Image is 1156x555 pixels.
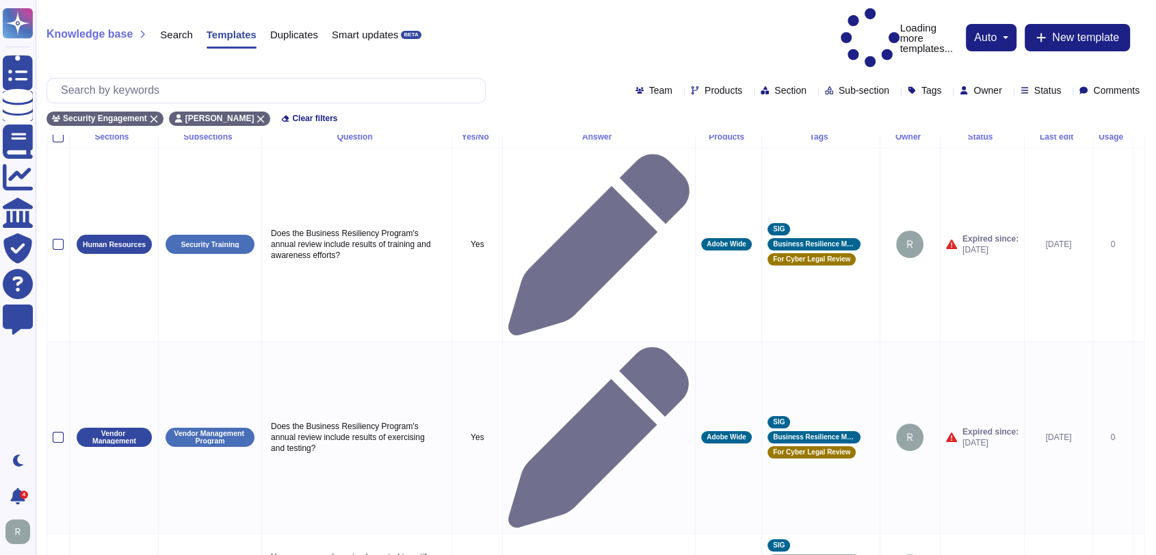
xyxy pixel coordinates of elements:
p: Loading more templates... [841,8,959,68]
span: Sub-section [839,86,889,95]
span: Security Engagement [63,114,147,122]
p: Yes [458,432,497,443]
span: auto [974,32,997,43]
button: auto [974,32,1008,43]
span: Expired since: [962,426,1019,437]
p: Does the Business Resiliency Program's annual review include results of exercising and testing? [267,417,446,457]
span: Owner [973,86,1001,95]
span: [DATE] [962,244,1019,255]
div: Usage [1099,133,1127,141]
p: Yes [458,239,497,250]
p: Security Training [181,241,239,248]
div: BETA [401,31,421,39]
span: Status [1034,86,1062,95]
button: New template [1025,24,1130,51]
span: [PERSON_NAME] [185,114,254,122]
span: For Cyber Legal Review [773,256,850,263]
span: Business Resilience Metrics [773,241,855,248]
div: [DATE] [1030,239,1087,250]
span: Smart updates [332,29,399,40]
img: user [896,424,923,451]
span: Search [160,29,193,40]
span: For Cyber Legal Review [773,449,850,456]
div: Owner [886,133,934,141]
span: Business Resilience Metrics [773,434,855,441]
button: user [3,517,40,547]
div: Answer [508,133,689,141]
p: Vendor Management [81,430,147,444]
div: Status [946,133,1019,141]
span: Products [705,86,742,95]
span: Templates [207,29,257,40]
div: Tags [767,133,874,141]
span: Adobe Wide [707,434,746,441]
p: Human Resources [83,241,146,248]
p: Vendor Management Program [170,430,250,444]
div: Question [267,133,446,141]
span: SIG [773,226,785,233]
span: Expired since: [962,233,1019,244]
input: Search by keywords [54,79,485,103]
span: Knowledge base [47,29,133,40]
span: SIG [773,542,785,549]
span: Clear filters [292,114,337,122]
div: 0 [1099,239,1127,250]
img: user [5,519,30,544]
span: Adobe Wide [707,241,746,248]
span: Team [649,86,672,95]
span: Section [774,86,806,95]
p: Does the Business Resiliency Program's annual review include results of training and awareness ef... [267,224,446,264]
span: [DATE] [962,437,1019,448]
span: New template [1052,32,1119,43]
span: SIG [773,419,785,426]
span: Tags [921,86,942,95]
div: Subsections [164,133,256,141]
div: Sections [75,133,153,141]
div: Yes/No [458,133,497,141]
span: Comments [1093,86,1140,95]
div: 4 [20,491,28,499]
div: 0 [1099,432,1127,443]
span: Duplicates [270,29,318,40]
div: Products [701,133,756,141]
img: user [896,231,923,258]
div: Last edit [1030,133,1087,141]
div: [DATE] [1030,432,1087,443]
